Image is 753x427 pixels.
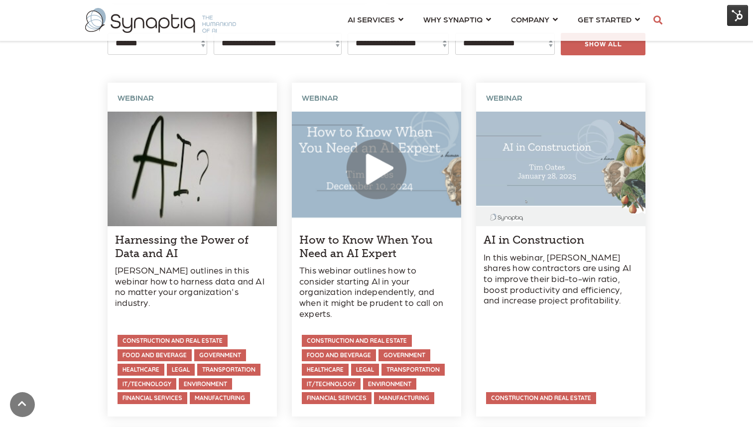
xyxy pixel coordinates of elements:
[511,12,549,26] span: COMPANY
[85,8,236,33] img: synaptiq logo-2
[348,12,395,26] span: AI SERVICES
[578,10,640,28] a: GET STARTED
[348,10,403,28] a: AI SERVICES
[423,10,491,28] a: WHY SYNAPTIQ
[423,12,483,26] span: WHY SYNAPTIQ
[561,33,645,55] div: SHOW ALL
[511,10,558,28] a: COMPANY
[578,12,631,26] span: GET STARTED
[338,2,650,38] nav: menu
[727,5,748,26] img: HubSpot Tools Menu Toggle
